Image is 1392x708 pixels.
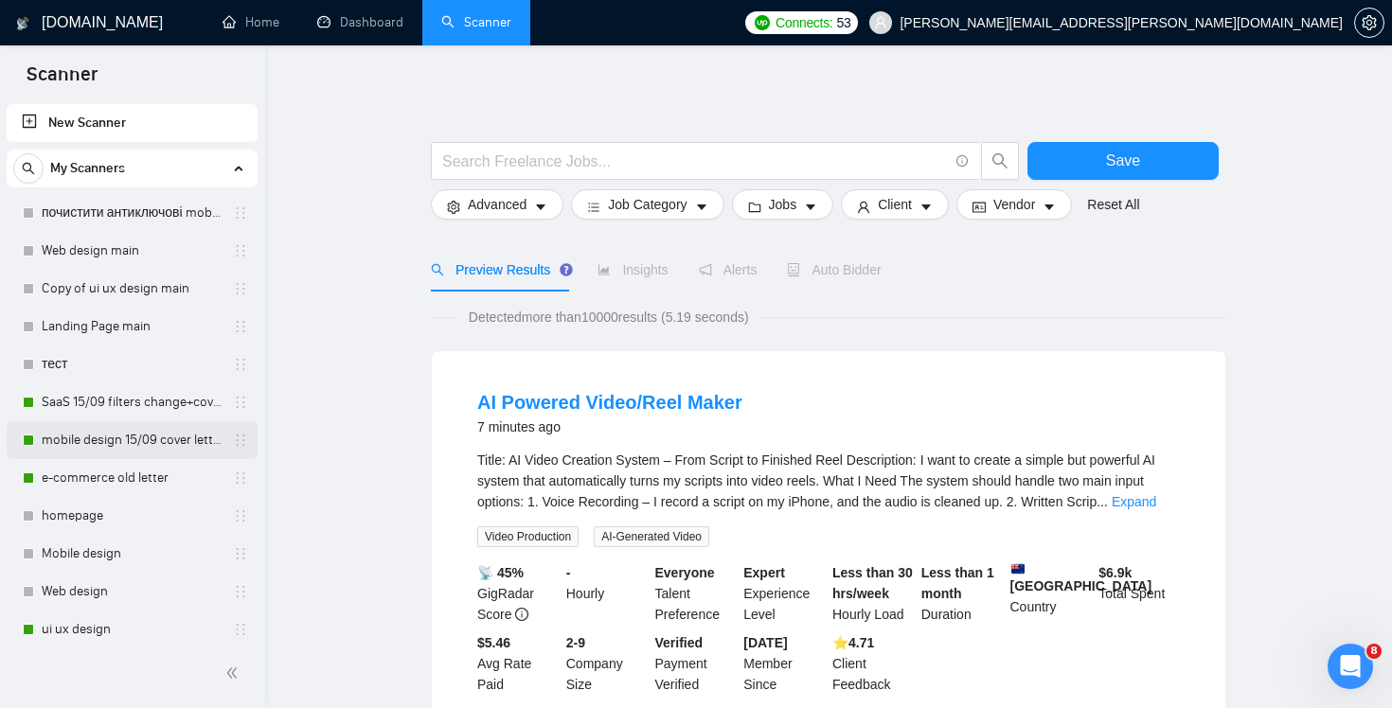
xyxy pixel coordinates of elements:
button: search [981,142,1019,180]
span: robot [787,263,800,276]
a: Web design [42,573,222,611]
span: AI-Generated Video [594,526,709,547]
span: Advanced [468,194,526,215]
span: Insights [598,262,668,277]
button: setting [1354,8,1384,38]
b: $5.46 [477,635,510,650]
b: Expert [743,565,785,580]
span: Vendor [993,194,1035,215]
span: notification [699,263,712,276]
b: [GEOGRAPHIC_DATA] [1010,562,1152,593]
span: bars [587,200,600,214]
span: 8 [1366,644,1382,659]
span: holder [233,357,248,372]
a: SaaS 15/09 filters change+cover letter change [42,383,222,421]
li: New Scanner [7,104,258,142]
input: Search Freelance Jobs... [442,150,948,173]
span: Client [878,194,912,215]
div: Hourly Load [829,562,918,625]
b: Verified [655,635,704,650]
iframe: Intercom live chat [1328,644,1373,689]
a: ui ux design [42,611,222,648]
div: Payment Verified [651,632,741,695]
button: settingAdvancedcaret-down [431,189,563,220]
span: info-circle [515,608,528,621]
span: caret-down [1043,200,1056,214]
span: Detected more than 10000 results (5.19 seconds) [455,307,762,327]
span: idcard [973,200,986,214]
a: Landing Page main [42,308,222,345]
div: Avg Rate Paid [473,632,562,695]
span: caret-down [804,200,817,214]
b: Less than 1 month [921,565,994,601]
span: holder [233,395,248,410]
span: holder [233,205,248,221]
a: AI Powered Video/Reel Maker [477,392,742,413]
button: Save [1027,142,1219,180]
a: dashboardDashboard [317,14,403,30]
div: 7 minutes ago [477,416,742,438]
img: logo [16,9,29,39]
a: New Scanner [22,104,242,142]
span: ... [1097,494,1108,509]
a: Expand [1112,494,1156,509]
span: Title: AI Video Creation System – From Script to Finished Reel Description: I want to create a si... [477,452,1155,509]
span: caret-down [919,200,933,214]
span: My Scanners [50,150,125,187]
span: Auto Bidder [787,262,881,277]
span: user [857,200,870,214]
a: e-commerce old letter [42,459,222,497]
b: [DATE] [743,635,787,650]
span: holder [233,281,248,296]
div: Experience Level [740,562,829,625]
span: Video Production [477,526,579,547]
b: Less than 30 hrs/week [832,565,913,601]
b: 📡 45% [477,565,524,580]
b: - [566,565,571,580]
span: double-left [225,664,244,682]
span: caret-down [695,200,708,214]
span: caret-down [534,200,547,214]
a: Web design main [42,232,222,270]
button: userClientcaret-down [841,189,949,220]
img: 🇳🇿 [1011,562,1025,575]
span: holder [233,584,248,599]
span: holder [233,508,248,523]
div: Client Feedback [829,632,918,695]
a: Reset All [1087,194,1139,215]
a: homepage [42,497,222,535]
span: setting [1355,15,1383,30]
a: searchScanner [441,14,511,30]
span: Scanner [11,61,113,100]
a: Copy of ui ux design main [42,270,222,308]
button: search [13,153,44,184]
div: Company Size [562,632,651,695]
span: user [874,16,887,29]
span: holder [233,546,248,561]
span: Job Category [608,194,687,215]
div: Duration [918,562,1007,625]
span: Save [1106,149,1140,172]
b: ⭐️ 4.71 [832,635,874,650]
span: 53 [836,12,850,33]
span: setting [447,200,460,214]
div: GigRadar Score [473,562,562,625]
img: upwork-logo.png [755,15,770,30]
a: тест [42,345,222,383]
span: search [14,162,43,175]
a: homeHome [223,14,279,30]
span: Preview Results [431,262,567,277]
span: folder [748,200,761,214]
span: holder [233,243,248,258]
span: Connects: [776,12,832,33]
div: Country [1007,562,1096,625]
b: $ 6.9k [1098,565,1132,580]
div: Tooltip anchor [558,261,575,278]
span: holder [233,622,248,637]
b: 2-9 [566,635,585,650]
div: Member Since [740,632,829,695]
a: mobile design 15/09 cover letter another first part [42,421,222,459]
div: Total Spent [1095,562,1184,625]
button: idcardVendorcaret-down [956,189,1072,220]
span: area-chart [598,263,611,276]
